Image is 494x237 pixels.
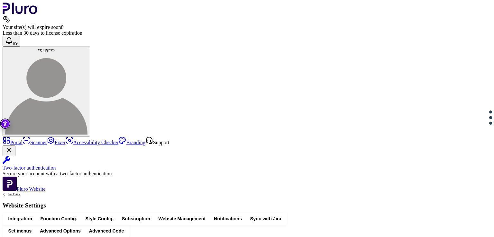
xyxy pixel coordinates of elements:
span: 8 [61,24,63,30]
a: Logo [3,10,38,15]
a: Fixer [47,140,66,145]
a: Scanner [23,140,47,145]
button: פרקין עדיפרקין עדי [3,47,90,136]
span: Advanced Options [40,228,81,234]
button: Style Config. [81,214,118,224]
span: 99 [13,41,18,46]
h1: Website Settings [3,202,46,208]
button: Subscription [118,214,154,224]
a: Open Support screen [145,140,169,145]
a: Two-factor authentication [3,156,491,171]
button: Advanced Options [36,226,85,236]
aside: Sidebar menu [3,136,491,192]
span: Website Management [159,216,206,222]
div: Less than 30 days to license expiration [3,30,491,36]
button: Advanced Code [85,226,128,236]
button: Set menus [4,226,36,236]
span: Set menus [8,228,32,234]
a: Branding [118,140,145,145]
a: Open Pluro Website [3,186,46,192]
div: Two-factor authentication [3,165,491,171]
span: Subscription [122,216,150,222]
a: Accessibility Checker [66,140,119,145]
span: פרקין עדי [38,48,55,52]
a: Back to previous screen [3,192,46,196]
span: Notifications [214,216,242,222]
button: Sync with Jira [246,214,285,224]
button: Integration [4,214,36,224]
div: Your site(s) will expire soon [3,24,491,30]
button: Notifications [210,214,246,224]
span: Style Config. [85,216,114,222]
span: Integration [8,216,32,222]
button: Close Two-factor authentication notification [3,145,15,156]
span: Advanced Code [89,228,124,234]
span: Sync with Jira [250,216,281,222]
button: Function Config. [36,214,81,224]
div: Secure your account with a two-factor authentication. [3,171,491,177]
span: Function Config. [41,216,77,222]
button: Website Management [154,214,210,224]
button: Open notifications, you have 390 new notifications [3,36,20,47]
img: פרקין עדי [5,52,87,135]
a: Portal [3,140,23,145]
